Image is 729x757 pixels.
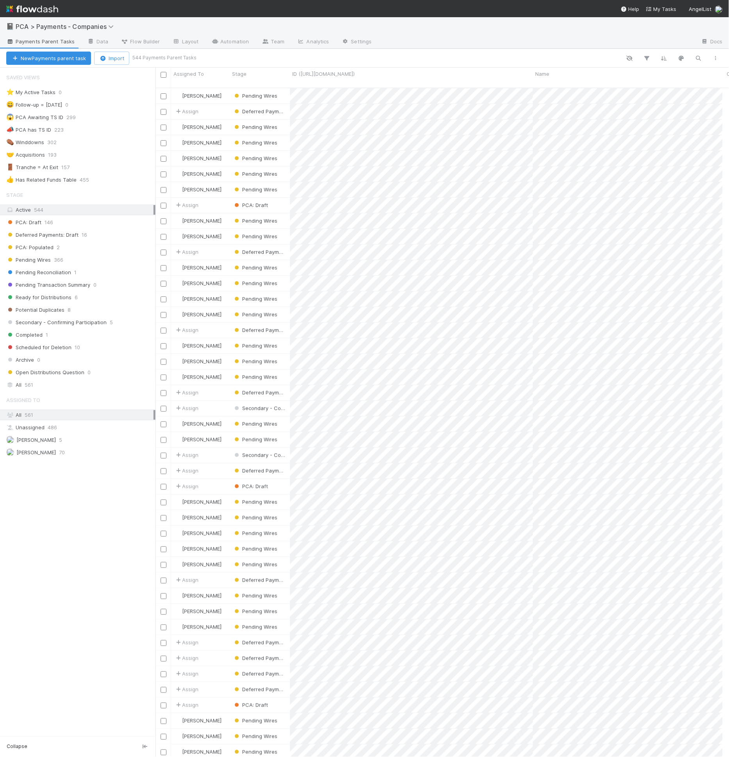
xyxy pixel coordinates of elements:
div: [PERSON_NAME] [174,607,222,615]
img: avatar_c6c9a18c-a1dc-4048-8eac-219674057138.png [175,733,181,739]
span: Pending Wires [233,93,277,99]
span: PCA > Payments - Companies [16,23,118,30]
div: [PERSON_NAME] [174,342,222,350]
span: Assign [174,482,198,490]
div: [PERSON_NAME] [174,514,222,521]
input: Toggle Row Selected [161,437,166,443]
span: Pending Wires [233,139,277,146]
input: Toggle Row Selected [161,750,166,755]
input: Toggle Row Selected [161,562,166,568]
input: Toggle Row Selected [161,156,166,162]
span: Assigned To [173,70,204,78]
div: Pending Wires [233,154,277,162]
span: Deferred Payments: Draft [233,671,305,677]
button: NewPayments parent task [6,52,91,65]
span: [PERSON_NAME] [182,280,222,286]
span: Deferred Payments: Draft [233,389,305,396]
input: Toggle Row Selected [161,312,166,318]
span: [PERSON_NAME] [182,358,222,364]
span: [PERSON_NAME] [182,186,222,193]
div: Assign [174,326,198,334]
div: [PERSON_NAME] [174,279,222,287]
span: Assign [174,389,198,396]
div: Pending Wires [233,295,277,303]
input: Toggle Row Selected [161,640,166,646]
span: [PERSON_NAME] [182,499,222,505]
input: Toggle Row Selected [161,171,166,177]
span: Pending Wires [233,718,277,724]
span: 0 [59,87,70,97]
input: Toggle Row Selected [161,281,166,287]
div: Deferred Payments: Draft [233,467,286,475]
input: Toggle Row Selected [161,93,166,99]
span: Pending Wires [233,593,277,599]
span: [PERSON_NAME] [182,561,222,568]
img: avatar_99e80e95-8f0d-4917-ae3c-b5dad577a2b5.png [6,436,14,444]
span: Pending Wires [233,530,277,536]
input: Toggle Row Selected [161,609,166,615]
input: Toggle Row Selected [161,296,166,302]
input: Toggle Row Selected [161,187,166,193]
div: Assign [174,701,198,709]
a: My Tasks [646,5,677,13]
input: Toggle Row Selected [161,390,166,396]
span: 193 [48,150,64,160]
span: ID ([URL][DOMAIN_NAME]) [292,70,355,78]
span: [PERSON_NAME] [182,139,222,146]
img: avatar_c6c9a18c-a1dc-4048-8eac-219674057138.png [175,530,181,536]
span: [PERSON_NAME] [182,343,222,349]
span: ⚰️ [6,139,14,145]
input: Toggle Row Selected [161,140,166,146]
span: Assign [174,654,198,662]
span: Assign [174,201,198,209]
img: avatar_c6c9a18c-a1dc-4048-8eac-219674057138.png [175,749,181,755]
span: [PERSON_NAME] [182,421,222,427]
input: Toggle Row Selected [161,250,166,255]
img: avatar_8e0a024e-b700-4f9f-aecf-6f1e79dccd3c.png [715,5,723,13]
div: Assign [174,686,198,693]
span: Pending Wires [233,749,277,755]
div: [PERSON_NAME] [174,264,222,271]
div: Pending Wires [233,420,277,428]
div: Pending Wires [233,170,277,178]
input: Toggle Row Selected [161,734,166,740]
span: Pending Wires [233,421,277,427]
img: avatar_c6c9a18c-a1dc-4048-8eac-219674057138.png [175,374,181,380]
span: Assign [174,576,198,584]
input: Toggle Row Selected [161,328,166,334]
div: Assign [174,404,198,412]
input: Toggle Row Selected [161,484,166,490]
span: [PERSON_NAME] [182,514,222,521]
div: [PERSON_NAME] [174,436,222,443]
img: avatar_c6c9a18c-a1dc-4048-8eac-219674057138.png [175,546,181,552]
span: [PERSON_NAME] [182,264,222,271]
div: [PERSON_NAME] [174,545,222,553]
a: Layout [166,36,205,48]
div: My Active Tasks [6,87,55,97]
div: Pending Wires [233,514,277,521]
span: [PERSON_NAME] [182,546,222,552]
span: 157 [61,162,77,172]
div: Assign [174,451,198,459]
span: 299 [66,112,84,122]
img: avatar_c6c9a18c-a1dc-4048-8eac-219674057138.png [175,264,181,271]
div: Deferred Payments: Draft [233,248,286,256]
input: Toggle Row Selected [161,468,166,474]
div: [PERSON_NAME] [174,717,222,725]
div: Pending Wires [233,732,277,740]
div: [PERSON_NAME] [174,311,222,318]
span: [PERSON_NAME] [182,593,222,599]
input: Toggle Row Selected [161,625,166,630]
div: PCA: Draft [233,482,268,490]
div: [PERSON_NAME] [174,139,222,146]
img: avatar_c6c9a18c-a1dc-4048-8eac-219674057138.png [175,218,181,224]
div: Assign [174,639,198,646]
a: Team [255,36,291,48]
a: Automation [205,36,255,48]
div: [PERSON_NAME] [174,732,222,740]
div: Assign [174,248,198,256]
span: Payments Parent Tasks [6,37,75,45]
